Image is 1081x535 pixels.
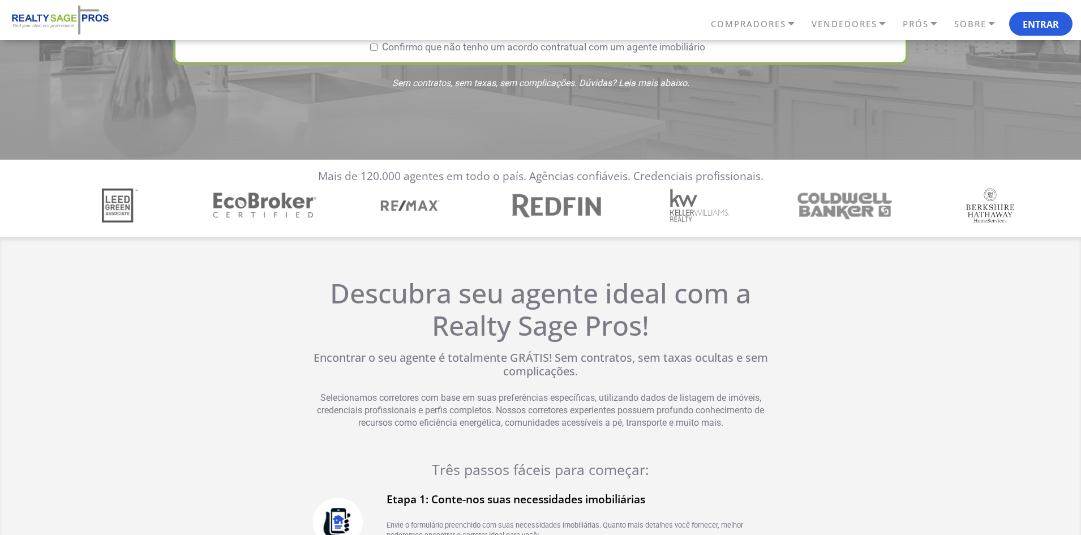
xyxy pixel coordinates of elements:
[793,189,897,222] img: Logotipo do patrocinador: Coldwell Banker
[210,189,320,221] img: Logotipo do patrocinador: Ecobroker
[511,189,607,222] div: 4 / 7
[318,168,763,183] font: Mais de 120.000 agentes em todo o país. Agências confiáveis. Credenciais profissionais.
[76,189,172,222] div: 1 / 7
[102,189,138,222] img: Logotipo do patrocinador: Leed Green Associate
[801,189,897,222] div: 6 / 7
[670,189,730,222] img: Logotipo do patrocinador: Keller Williams Realty
[954,18,986,29] font: SOBRE
[812,18,877,29] font: VENDEDORES
[387,491,645,507] font: Etapa 1: Conte-nos suas necessidades imobiliárias
[946,189,1043,222] div: 7 / 7
[382,41,705,53] font: Confirmo que não tenho um acordo contratual com um agente imobiliário
[370,44,378,51] input: Confirmo que não tenho um acordo contratual com um agente imobiliário
[221,189,317,221] div: 2 / 7
[966,189,1015,222] img: Logotipo do patrocinador: Berkshire Hathaway
[330,275,751,344] font: Descubra seu agente ideal com a Realty Sage Pros!
[656,189,752,222] div: 5 / 7
[711,18,786,29] font: COMPRADORES
[317,392,764,429] font: Selecionamos corretores com base em suas preferências específicas, utilizando dados de listagem d...
[380,189,440,222] img: Logotipo do patrocinador: Remax
[503,189,608,222] img: Logotipo do patrocinador: Redfin
[809,14,900,34] a: VENDEDORES
[314,350,768,379] font: Encontrar o seu agente é totalmente GRÁTIS! Sem contratos, sem taxas ocultas e sem complicações.
[8,5,110,36] img: PROFISSIONAIS DO REALTY SAGE
[951,14,1009,34] a: SOBRE
[432,460,649,479] font: Três passos fáceis para começar:
[708,14,809,34] a: COMPRADORES
[903,18,929,29] font: PRÓS
[1023,18,1059,31] font: Entrar
[392,78,689,88] font: Sem contratos, sem taxas, sem complicações. Dúvidas? Leia mais abaixo.
[1009,12,1073,36] button: Entrar
[366,189,462,222] div: 3 / 7
[900,14,951,34] a: PRÓS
